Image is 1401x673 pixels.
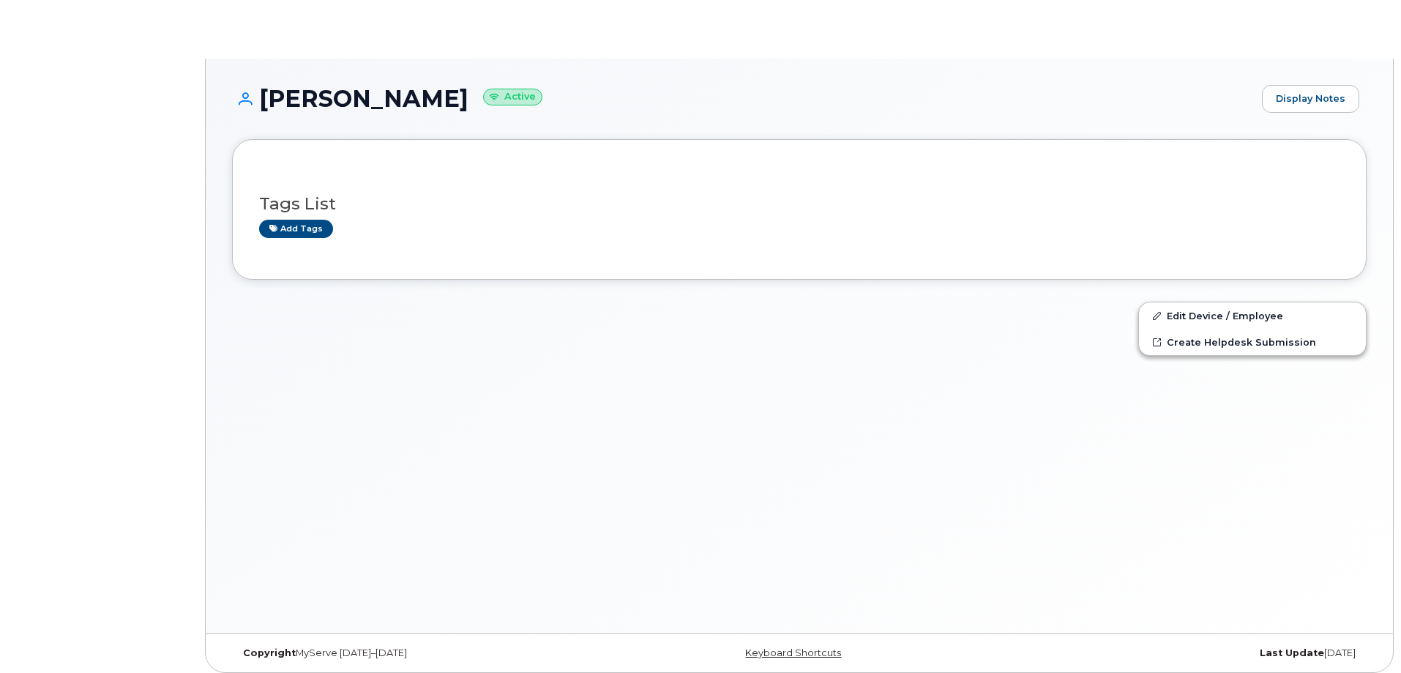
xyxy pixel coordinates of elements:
[1139,329,1366,355] a: Create Helpdesk Submission
[232,86,1255,111] h1: [PERSON_NAME]
[259,195,1340,213] h3: Tags List
[1260,647,1324,658] strong: Last Update
[483,89,542,105] small: Active
[232,647,610,659] div: MyServe [DATE]–[DATE]
[988,647,1367,659] div: [DATE]
[745,647,841,658] a: Keyboard Shortcuts
[243,647,296,658] strong: Copyright
[1262,85,1359,113] a: Display Notes
[1139,302,1366,329] a: Edit Device / Employee
[259,220,333,238] a: Add tags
